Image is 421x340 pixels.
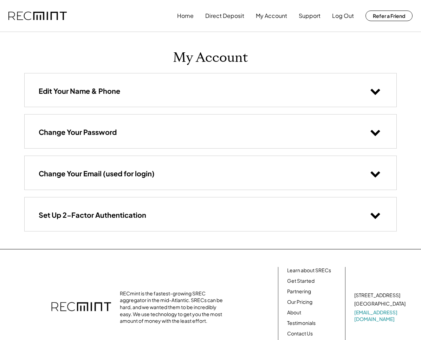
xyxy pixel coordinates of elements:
[205,9,244,23] button: Direct Deposit
[39,210,146,220] h3: Set Up 2-Factor Authentication
[287,288,311,295] a: Partnering
[39,127,117,137] h3: Change Your Password
[39,169,155,178] h3: Change Your Email (used for login)
[177,9,194,23] button: Home
[332,9,354,23] button: Log Out
[354,300,406,307] div: [GEOGRAPHIC_DATA]
[173,50,248,66] h1: My Account
[256,9,287,23] button: My Account
[287,309,301,316] a: About
[299,9,320,23] button: Support
[287,299,312,306] a: Our Pricing
[354,309,407,323] a: [EMAIL_ADDRESS][DOMAIN_NAME]
[51,295,111,320] img: recmint-logotype%403x.png
[287,330,313,337] a: Contact Us
[354,292,400,299] div: [STREET_ADDRESS]
[287,320,316,327] a: Testimonials
[365,11,413,21] button: Refer a Friend
[120,290,225,325] div: RECmint is the fastest-growing SREC aggregator in the mid-Atlantic. SRECs can be hard, and we wan...
[287,277,315,285] a: Get Started
[39,86,120,96] h3: Edit Your Name & Phone
[287,267,331,274] a: Learn about SRECs
[8,12,67,20] img: recmint-logotype%403x.png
